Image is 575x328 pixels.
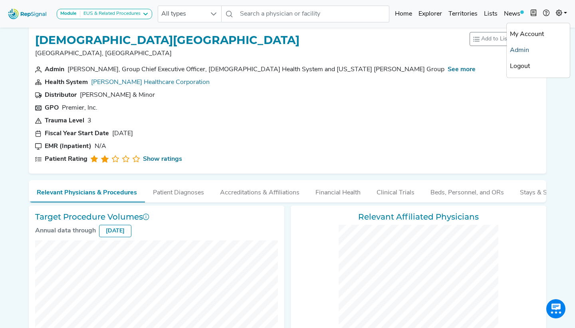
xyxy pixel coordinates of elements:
[445,6,481,22] a: Territories
[501,6,527,22] a: News
[95,142,106,151] div: N/A
[80,90,155,100] div: Owens & Minor
[91,78,210,87] div: TENET Healthcare Corporation
[35,49,299,58] p: [GEOGRAPHIC_DATA], [GEOGRAPHIC_DATA]
[45,78,88,87] div: Health System
[91,79,210,86] a: [PERSON_NAME] Healthcare Corporation
[45,65,64,74] div: Admin
[80,11,141,17] div: EUS & Related Procedures
[481,35,509,43] span: Add to List
[99,225,131,237] div: [DATE]
[35,226,96,236] div: Annual data through
[422,180,512,202] button: Beds, Personnel, and ORs
[512,180,575,202] button: Stays & Services
[29,180,145,202] button: Relevant Physicians & Procedures
[470,32,540,46] div: toolbar
[507,26,570,42] a: My Account
[112,129,133,138] div: [DATE]
[507,42,570,58] a: Admin
[57,9,152,19] button: ModuleEUS & Related Procedures
[60,11,77,16] strong: Module
[237,6,389,22] input: Search a physician or facility
[45,154,87,164] div: Patient Rating
[527,6,540,22] button: Intel Book
[143,154,182,164] a: Show ratings
[448,66,476,73] a: See more
[67,65,444,74] div: [PERSON_NAME], Group Chief Executive Officer, [DEMOGRAPHIC_DATA] Health System and [US_STATE] [PE...
[35,212,278,222] h3: Target Procedure Volumes
[62,103,97,113] div: Premier, Inc.
[67,65,444,74] div: Matt Stone, Group Chief Executive Officer, Baptist Health System and Texas Tenet Group
[45,90,77,100] div: Distributor
[307,180,369,202] button: Financial Health
[297,212,540,222] h3: Relevant Affiliated Physicians
[507,58,570,74] a: Logout
[369,180,422,202] button: Clinical Trials
[35,34,299,47] h1: [DEMOGRAPHIC_DATA][GEOGRAPHIC_DATA]
[158,6,206,22] span: All types
[481,6,501,22] a: Lists
[45,142,91,151] div: EMR (Inpatient)
[45,129,109,138] div: Fiscal Year Start Date
[470,32,513,46] button: Add to List
[212,180,307,202] button: Accreditations & Affiliations
[145,180,212,202] button: Patient Diagnoses
[45,103,59,113] div: GPO
[415,6,445,22] a: Explorer
[87,116,91,126] div: 3
[45,116,84,126] div: Trauma Level
[392,6,415,22] a: Home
